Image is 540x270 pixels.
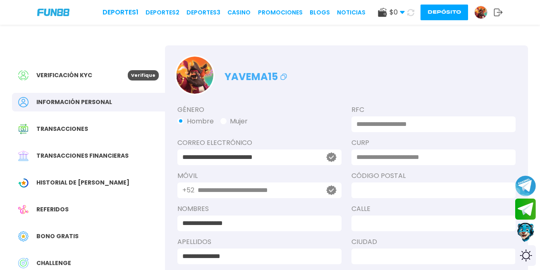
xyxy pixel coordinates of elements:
[12,66,165,85] a: Verificación KYCVerifique
[146,8,179,17] a: Deportes2
[12,93,165,111] a: PersonalInformación personal
[389,7,405,17] span: $ 0
[474,6,494,19] a: Avatar
[515,245,536,266] div: Switch theme
[177,116,214,126] button: Hombre
[186,8,220,17] a: Deportes3
[177,138,342,148] label: Correo electrónico
[177,204,342,214] label: NOMBRES
[18,124,29,134] img: Transaction History
[12,147,165,165] a: Financial TransactionTransacciones financieras
[18,97,29,107] img: Personal
[12,173,165,192] a: Wagering TransactionHistorial de [PERSON_NAME]
[128,70,159,81] p: Verifique
[12,200,165,219] a: ReferralReferidos
[351,105,516,115] label: RFC
[421,5,468,20] button: Depósito
[310,8,330,17] a: BLOGS
[177,237,342,247] label: APELLIDOS
[18,204,29,215] img: Referral
[351,204,516,214] label: Calle
[220,116,248,126] button: Mujer
[18,151,29,161] img: Financial Transaction
[337,8,366,17] a: NOTICIAS
[36,205,69,214] span: Referidos
[18,258,29,268] img: Challenge
[36,152,129,160] span: Transacciones financieras
[225,65,289,84] p: yavema15
[515,175,536,197] button: Join telegram channel
[351,171,516,181] label: Código Postal
[103,7,139,17] a: Deportes1
[176,57,213,94] img: Avatar
[515,199,536,220] button: Join telegram
[18,178,29,188] img: Wagering Transaction
[36,232,79,241] span: Bono Gratis
[18,231,29,242] img: Free Bonus
[177,105,342,115] label: Género
[227,8,251,17] a: CASINO
[515,222,536,243] button: Contact customer service
[36,259,71,268] span: challenge
[36,125,88,133] span: Transacciones
[12,120,165,138] a: Transaction HistoryTransacciones
[36,71,92,80] span: Verificación KYC
[12,227,165,246] a: Free BonusBono Gratis
[182,185,194,195] p: +52
[36,178,129,187] span: Historial de [PERSON_NAME]
[177,171,342,181] label: Móvil
[37,9,69,16] img: Company Logo
[351,237,516,247] label: Ciudad
[258,8,303,17] a: Promociones
[36,98,112,107] span: Información personal
[475,6,487,19] img: Avatar
[351,138,516,148] label: CURP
